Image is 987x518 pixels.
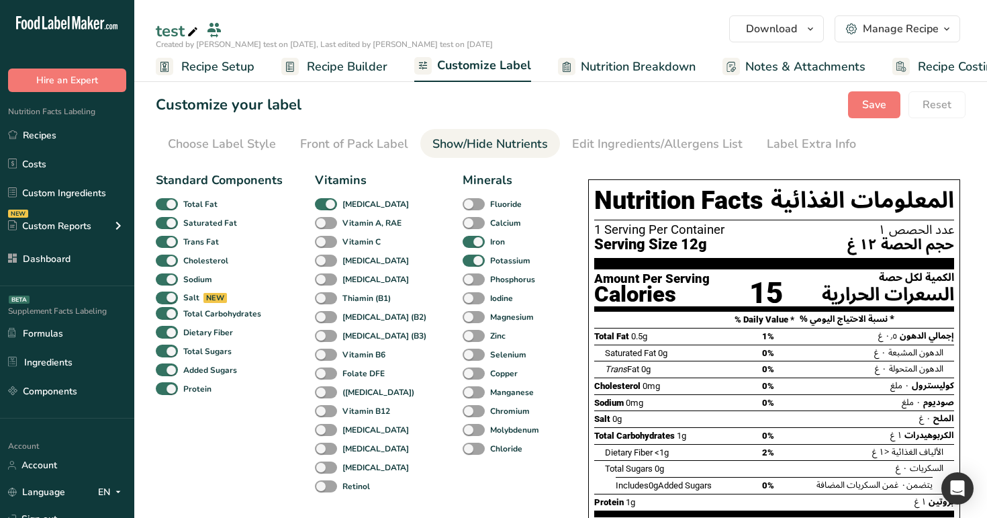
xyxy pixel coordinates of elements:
[594,431,675,441] span: Total Carbohydrates
[762,447,774,458] span: 2%
[894,476,906,494] span: ٠ غ
[183,273,212,286] b: Sodium
[432,135,548,153] div: Show/Hide Nutrients
[874,343,886,362] span: ٠ غ
[762,381,774,391] span: 0%
[762,331,774,341] span: 1%
[490,405,530,417] b: Chromium
[490,292,513,304] b: Iodine
[281,52,387,82] a: Recipe Builder
[626,398,643,408] span: 0mg
[183,198,218,210] b: Total Fat
[605,447,653,458] span: Dietary Fiber
[616,480,712,490] span: Includes Added Sugars
[183,327,233,339] b: Dietary Fiber
[888,343,943,362] span: الدهون المشبعة
[8,480,65,504] a: Language
[605,364,627,374] i: Trans
[463,171,543,189] div: Minerals
[183,292,199,304] b: Salt
[342,368,385,380] b: Folate DFE
[594,273,710,304] div: Amount Per Serving
[183,383,211,395] b: Protein
[490,368,518,380] b: Copper
[342,349,385,361] b: Vitamin B6
[594,381,641,391] span: Cholesterol
[342,217,402,229] b: Vitamin A, RAE
[649,480,658,490] span: 0g
[655,447,669,458] span: <1g
[490,236,505,248] b: Iron
[183,255,228,267] b: Cholesterol
[677,431,686,441] span: 1g
[923,393,954,412] span: صوديوم
[490,330,506,342] b: Zinc
[490,424,539,436] b: Molybdenum
[342,330,426,342] b: [MEDICAL_DATA] (B3)
[626,497,635,507] span: 1g
[203,293,227,303] div: NEW
[762,364,774,374] span: 0%
[896,459,908,478] span: ٠ غ
[342,386,414,398] b: ([MEDICAL_DATA])
[816,476,933,494] span: يتضمن من السكريات المضافة
[848,91,900,118] button: Save
[847,236,954,253] span: حجم الحصة ١٢ غ
[890,376,910,395] span: ٠ ملغ
[605,464,653,474] span: Total Sugars
[594,331,629,341] span: Total Fat
[8,69,126,92] button: Hire an Expert
[342,273,409,286] b: [MEDICAL_DATA]
[745,58,865,76] span: Notes & Attachments
[342,424,409,436] b: [MEDICAL_DATA]
[890,426,902,445] span: ١ غ
[605,364,639,374] span: Fat
[594,223,954,236] div: 1 Serving Per Container
[342,255,409,267] b: [MEDICAL_DATA]
[762,480,774,490] span: 0%
[183,217,237,229] b: Saturated Fat
[156,39,493,50] span: Created by [PERSON_NAME] test on [DATE], Last edited by [PERSON_NAME] test on [DATE]
[941,472,974,505] div: Open Intercom Messenger
[914,492,927,511] span: ١ غ
[594,497,624,507] span: Protein
[490,273,535,286] b: Phosphorus
[872,443,890,462] span: <١ غ
[342,480,370,492] b: Retinol
[342,311,426,323] b: [MEDICAL_DATA] (B2)
[749,283,783,304] div: 15
[156,94,301,116] h1: Customize your label
[767,135,856,153] div: Label Extra Info
[300,135,408,153] div: Front of Pack Label
[581,58,696,76] span: Nutrition Breakdown
[900,327,954,345] span: إجمالي الدهون
[612,414,622,424] span: 0g
[878,223,954,236] span: عدد الحصص ١
[822,286,954,304] div: السعرات الحرارية
[594,313,794,327] div: % Daily Value *
[878,327,898,345] span: ٠٫٥ غ
[902,393,921,412] span: ٠ ملغ
[655,464,664,474] span: 0g
[904,426,954,445] span: الكربوهيدرات
[490,311,534,323] b: Magnesium
[594,398,624,408] span: Sodium
[889,359,943,378] span: الدهون المتحولة
[594,185,954,220] h1: Nutrition Facts
[835,15,960,42] button: Manage Recipe
[822,269,954,304] div: الكمية لكل حصة
[183,364,237,376] b: Added Sugars
[168,135,276,153] div: Choose Label Style
[414,50,531,83] a: Customize Label
[762,348,774,358] span: 0%
[863,21,939,37] div: Manage Recipe
[762,398,774,408] span: 0%
[342,292,391,304] b: Thiamin (B1)
[307,58,387,76] span: Recipe Builder
[8,219,91,233] div: Custom Reports
[658,348,667,358] span: 0g
[490,198,522,210] b: Fluoride
[631,331,647,341] span: 0.5g
[8,210,28,218] div: NEW
[181,58,254,76] span: Recipe Setup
